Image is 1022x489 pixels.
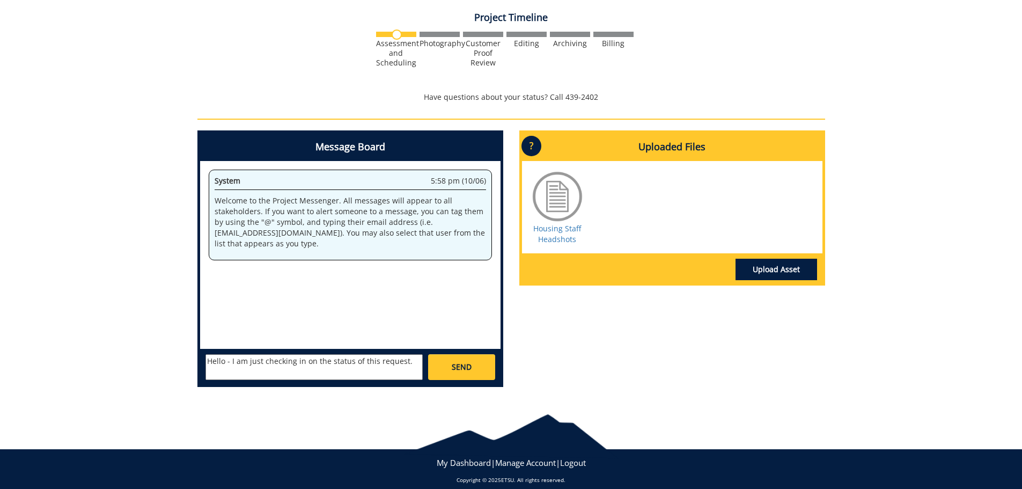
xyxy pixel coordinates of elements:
[550,39,590,48] div: Archiving
[431,176,486,186] span: 5:58 pm (10/06)
[197,12,825,23] h4: Project Timeline
[197,92,825,103] p: Have questions about your status? Call 439-2402
[215,176,240,186] span: System
[376,39,416,68] div: Assessment and Scheduling
[521,136,541,156] p: ?
[495,457,556,468] a: Manage Account
[560,457,586,468] a: Logout
[463,39,503,68] div: Customer Proof Review
[420,39,460,48] div: Photography
[452,362,472,373] span: SEND
[736,259,817,280] a: Upload Asset
[205,354,423,380] textarea: messageToSend
[506,39,547,48] div: Editing
[392,30,402,40] img: no
[437,457,491,468] a: My Dashboard
[593,39,634,48] div: Billing
[533,223,581,244] a: Housing Staff Headshots
[200,133,501,161] h4: Message Board
[522,133,822,161] h4: Uploaded Files
[501,476,514,484] a: ETSU
[215,195,486,249] p: Welcome to the Project Messenger. All messages will appear to all stakeholders. If you want to al...
[428,354,495,380] a: SEND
